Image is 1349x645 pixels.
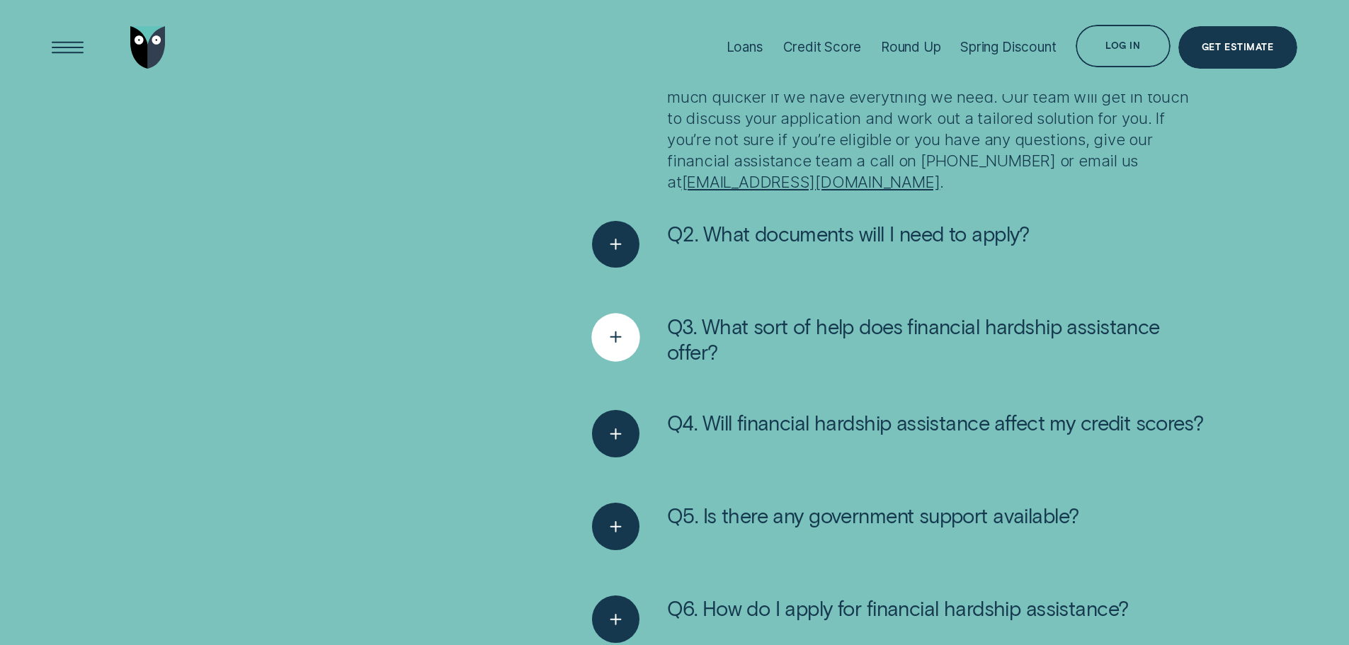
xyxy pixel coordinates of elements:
[783,39,862,55] div: Credit Score
[130,26,166,69] img: Wisr
[47,26,89,69] button: Open Menu
[667,221,1030,246] span: Q2. What documents will I need to apply?
[727,39,763,55] div: Loans
[592,314,1207,365] button: See more
[1178,26,1297,69] a: Get Estimate
[881,39,941,55] div: Round Up
[592,410,1203,457] button: See more
[592,221,1029,268] button: See more
[592,503,1078,550] button: See more
[667,314,1207,365] span: Q3. What sort of help does financial hardship assistance offer?
[592,595,1128,643] button: See more
[667,595,1128,621] span: Q6. How do I apply for financial hardship assistance?
[1076,25,1170,67] button: Log in
[682,172,940,191] a: [EMAIL_ADDRESS][DOMAIN_NAME]
[667,503,1078,528] span: Q5. Is there any government support available?
[960,39,1056,55] div: Spring Discount
[667,410,1204,435] span: Q4. Will financial hardship assistance affect my credit scores?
